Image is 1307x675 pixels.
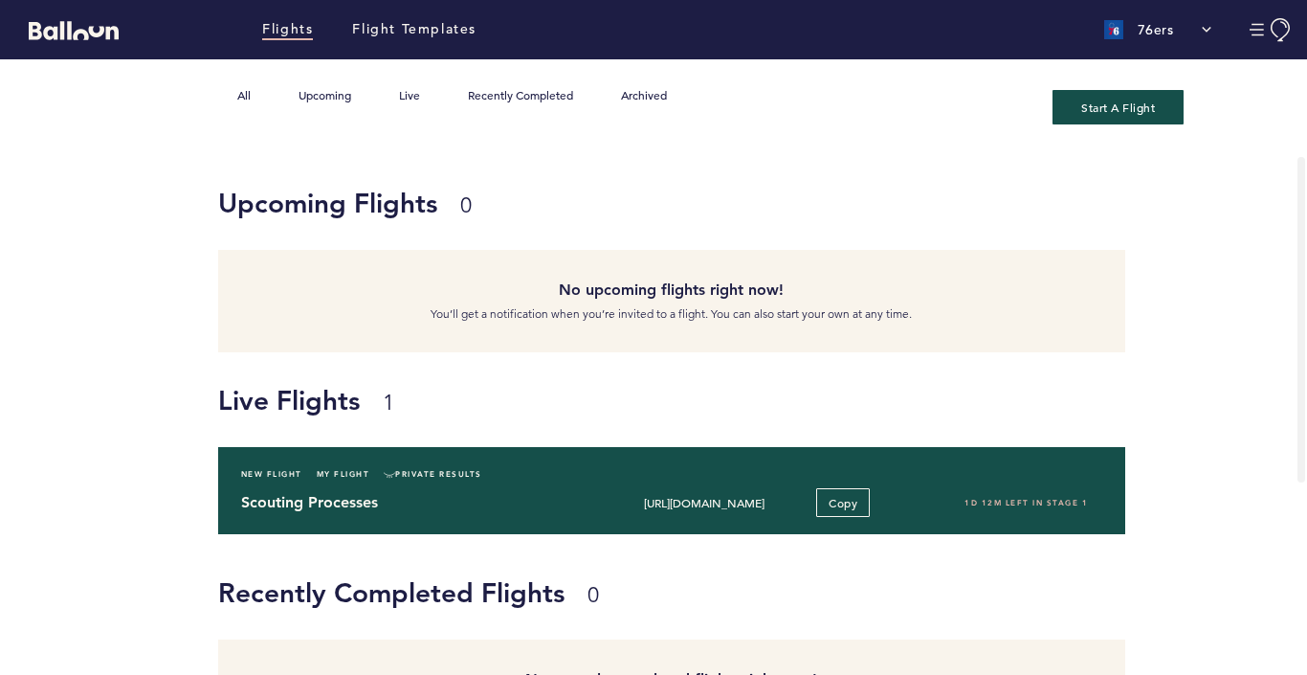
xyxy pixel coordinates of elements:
[241,464,302,484] span: New Flight
[1250,18,1293,42] button: Manage Account
[279,88,351,107] label: Upcoming
[1095,11,1222,49] button: 76ers
[380,88,420,107] label: Live
[218,381,1293,419] h1: Live Flights
[1052,90,1184,124] button: Start A Flight
[233,279,1112,302] h4: No upcoming flights right now!
[829,495,857,510] span: Copy
[460,192,472,218] small: 0
[14,19,119,39] a: Balloon
[218,574,1112,612] h1: Recently Completed Flights
[602,88,667,107] label: Archived
[352,19,476,40] a: Flight Templates
[218,184,1112,222] h1: Upcoming Flights
[383,390,394,416] small: 1
[964,498,1088,507] span: 1D 12M left in stage 1
[1138,20,1174,39] p: 76ers
[29,21,119,40] svg: Balloon
[587,582,599,608] small: 0
[384,464,482,484] span: Private Results
[262,19,313,40] a: Flights
[816,488,870,517] button: Copy
[218,88,251,107] label: All
[317,464,370,484] span: My Flight
[449,88,573,107] label: Recently Completed
[241,491,584,514] h4: Scouting Processes
[233,304,1112,324] p: You’ll get a notification when you’re invited to a flight. You can also start your own at any time.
